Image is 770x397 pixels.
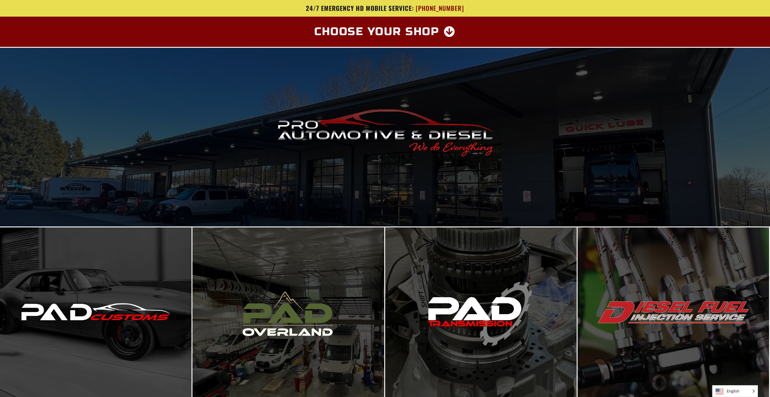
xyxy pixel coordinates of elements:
[712,385,758,397] aside: Language selected: English
[208,5,562,12] a: 24/7 Emergency HD Mobile Service: [PHONE_NUMBER]
[314,26,439,37] span: Choose Your Shop
[307,23,463,41] a: Choose Your Shop
[416,5,464,12] span: [PHONE_NUMBER]
[306,3,414,13] span: 24/7 Emergency HD Mobile Service:
[713,386,758,397] span: English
